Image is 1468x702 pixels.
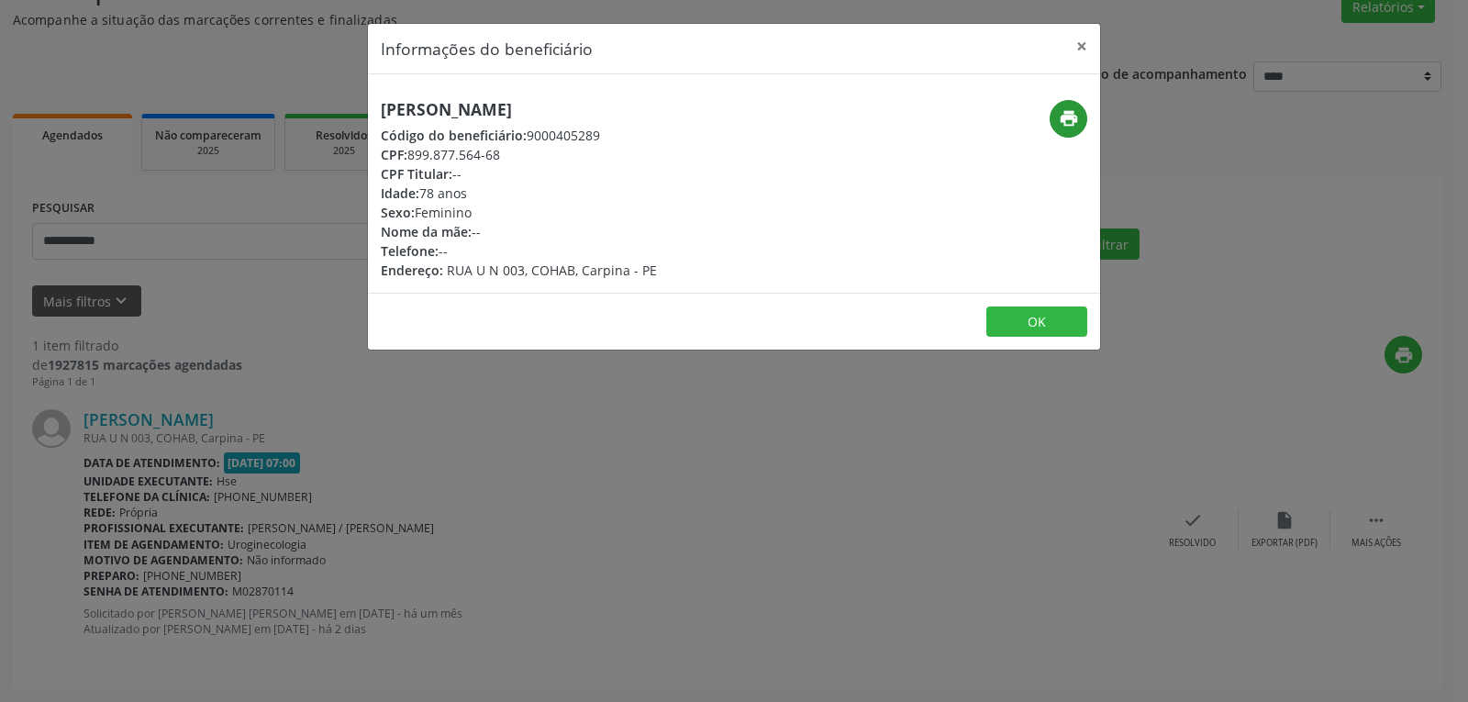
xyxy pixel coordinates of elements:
[381,100,657,119] h5: [PERSON_NAME]
[381,126,657,145] div: 9000405289
[1050,100,1087,138] button: print
[381,145,657,164] div: 899.877.564-68
[1059,108,1079,128] i: print
[381,222,657,241] div: --
[381,37,593,61] h5: Informações do beneficiário
[986,306,1087,338] button: OK
[381,164,657,184] div: --
[381,146,407,163] span: CPF:
[447,262,657,279] span: RUA U N 003, COHAB, Carpina - PE
[381,223,472,240] span: Nome da mãe:
[381,204,415,221] span: Sexo:
[381,242,439,260] span: Telefone:
[381,127,527,144] span: Código do beneficiário:
[381,184,419,202] span: Idade:
[381,165,452,183] span: CPF Titular:
[381,203,657,222] div: Feminino
[381,262,443,279] span: Endereço:
[1063,24,1100,69] button: Close
[381,184,657,203] div: 78 anos
[381,241,657,261] div: --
